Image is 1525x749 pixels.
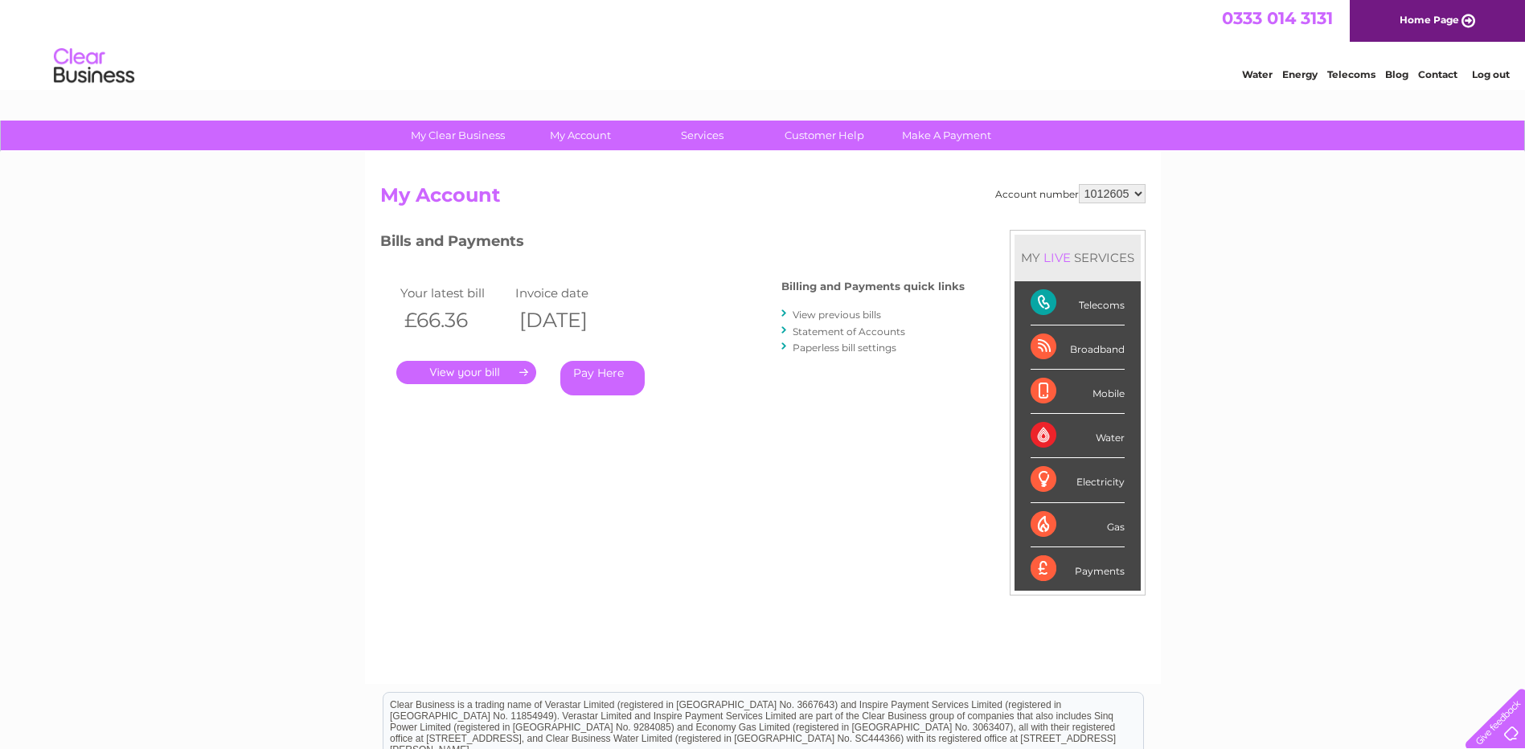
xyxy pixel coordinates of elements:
[511,304,627,337] th: [DATE]
[380,230,965,258] h3: Bills and Payments
[880,121,1013,150] a: Make A Payment
[758,121,891,150] a: Customer Help
[383,9,1143,78] div: Clear Business is a trading name of Verastar Limited (registered in [GEOGRAPHIC_DATA] No. 3667643...
[396,361,536,384] a: .
[1242,68,1273,80] a: Water
[560,361,645,395] a: Pay Here
[396,282,512,304] td: Your latest bill
[995,184,1146,203] div: Account number
[1282,68,1318,80] a: Energy
[1031,370,1125,414] div: Mobile
[1222,8,1333,28] a: 0333 014 3131
[1385,68,1408,80] a: Blog
[1040,250,1074,265] div: LIVE
[396,304,512,337] th: £66.36
[781,280,965,293] h4: Billing and Payments quick links
[1031,547,1125,591] div: Payments
[511,282,627,304] td: Invoice date
[514,121,646,150] a: My Account
[1031,325,1125,370] div: Broadband
[391,121,524,150] a: My Clear Business
[1418,68,1457,80] a: Contact
[53,42,135,91] img: logo.png
[793,342,896,354] a: Paperless bill settings
[1031,458,1125,502] div: Electricity
[1031,281,1125,325] div: Telecoms
[1327,68,1375,80] a: Telecoms
[1031,503,1125,547] div: Gas
[1015,235,1141,280] div: MY SERVICES
[636,121,769,150] a: Services
[793,325,905,338] a: Statement of Accounts
[793,309,881,321] a: View previous bills
[380,184,1146,215] h2: My Account
[1472,68,1510,80] a: Log out
[1031,414,1125,458] div: Water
